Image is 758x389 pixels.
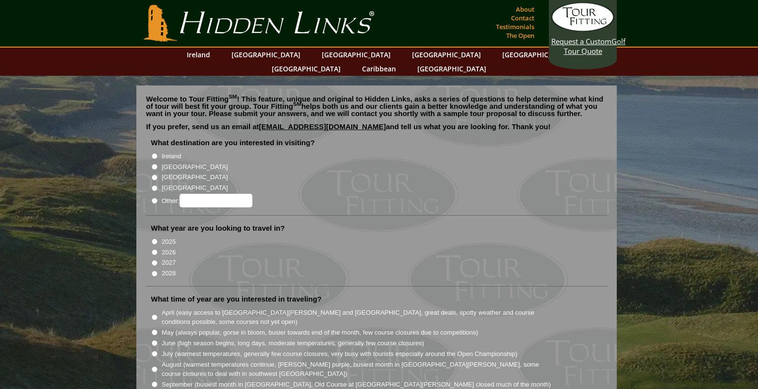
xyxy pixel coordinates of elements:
[162,152,181,161] label: Ireland
[494,20,537,34] a: Testimonials
[162,328,478,338] label: May (always popular, gorse in bloom, busier towards end of the month, few course closures due to ...
[146,95,607,117] p: Welcome to Tour Fitting ! This feature, unique and original to Hidden Links, asks a series of que...
[162,349,517,359] label: July (warmest temperatures, generally few course closures, very busy with tourists especially aro...
[513,2,537,16] a: About
[162,162,228,172] label: [GEOGRAPHIC_DATA]
[162,172,228,182] label: [GEOGRAPHIC_DATA]
[162,269,176,278] label: 2028
[151,294,322,304] label: What time of year are you interested in traveling?
[162,308,552,327] label: April (easy access to [GEOGRAPHIC_DATA][PERSON_NAME] and [GEOGRAPHIC_DATA], great deals, spotty w...
[162,338,424,348] label: June (high season begins, long days, moderate temperatures, generally few course closures)
[293,101,301,107] sup: SM
[504,29,537,42] a: The Open
[412,62,491,76] a: [GEOGRAPHIC_DATA]
[180,194,252,207] input: Other:
[407,48,486,62] a: [GEOGRAPHIC_DATA]
[497,48,576,62] a: [GEOGRAPHIC_DATA]
[151,138,315,148] label: What destination are you interested in visiting?
[151,223,285,233] label: What year are you looking to travel in?
[229,94,237,100] sup: SM
[317,48,395,62] a: [GEOGRAPHIC_DATA]
[227,48,305,62] a: [GEOGRAPHIC_DATA]
[162,194,252,207] label: Other:
[162,237,176,247] label: 2025
[267,62,346,76] a: [GEOGRAPHIC_DATA]
[259,122,386,131] a: [EMAIL_ADDRESS][DOMAIN_NAME]
[357,62,401,76] a: Caribbean
[162,258,176,268] label: 2027
[551,2,614,56] a: Request a CustomGolf Tour Quote
[162,183,228,193] label: [GEOGRAPHIC_DATA]
[162,360,552,379] label: August (warmest temperatures continue, [PERSON_NAME] purple, busiest month in [GEOGRAPHIC_DATA][P...
[551,36,611,46] span: Request a Custom
[162,248,176,257] label: 2026
[509,11,537,25] a: Contact
[146,123,607,137] p: If you prefer, send us an email at and tell us what you are looking for. Thank you!
[182,48,215,62] a: Ireland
